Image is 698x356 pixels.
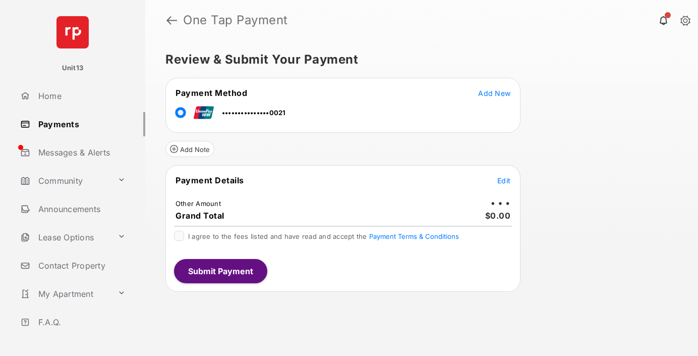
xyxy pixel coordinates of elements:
a: Announcements [16,197,145,221]
a: Contact Property [16,253,145,278]
button: Submit Payment [174,259,267,283]
a: Home [16,84,145,108]
strong: One Tap Payment [183,14,288,26]
p: Unit13 [62,63,84,73]
button: Add Note [165,141,214,157]
span: $0.00 [485,211,511,221]
img: svg+xml;base64,PHN2ZyB4bWxucz0iaHR0cDovL3d3dy53My5vcmcvMjAwMC9zdmciIHdpZHRoPSI2NCIgaGVpZ2h0PSI2NC... [56,16,89,48]
span: Payment Details [176,175,244,185]
button: Edit [497,175,510,185]
span: Payment Method [176,88,247,98]
span: Grand Total [176,211,224,221]
a: Messages & Alerts [16,140,145,165]
button: Add New [478,88,510,98]
h5: Review & Submit Your Payment [165,54,670,66]
span: •••••••••••••••0021 [222,109,286,117]
button: I agree to the fees listed and have read and accept the [369,232,459,240]
a: Payments [16,112,145,136]
a: My Apartment [16,282,113,306]
span: Edit [497,176,510,185]
a: F.A.Q. [16,310,145,334]
a: Lease Options [16,225,113,249]
span: Add New [478,89,510,97]
td: Other Amount [175,199,221,208]
a: Community [16,169,113,193]
span: I agree to the fees listed and have read and accept the [188,232,459,240]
